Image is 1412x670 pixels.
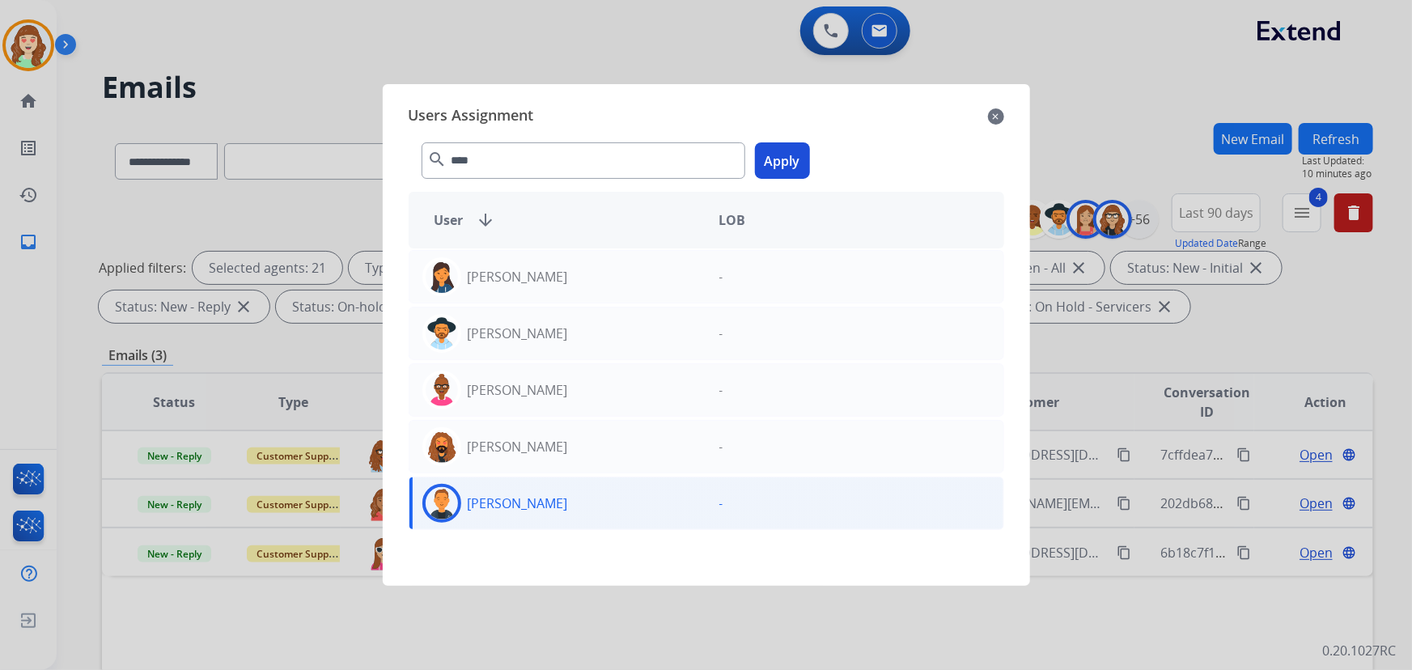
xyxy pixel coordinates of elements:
[468,437,568,456] p: [PERSON_NAME]
[422,210,706,230] div: User
[477,210,496,230] mat-icon: arrow_downward
[719,494,723,513] p: -
[468,380,568,400] p: [PERSON_NAME]
[428,150,447,169] mat-icon: search
[468,494,568,513] p: [PERSON_NAME]
[755,142,810,179] button: Apply
[988,107,1004,126] mat-icon: close
[719,437,723,456] p: -
[719,267,723,286] p: -
[719,380,723,400] p: -
[468,267,568,286] p: [PERSON_NAME]
[409,104,534,129] span: Users Assignment
[468,324,568,343] p: [PERSON_NAME]
[719,324,723,343] p: -
[719,210,746,230] span: LOB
